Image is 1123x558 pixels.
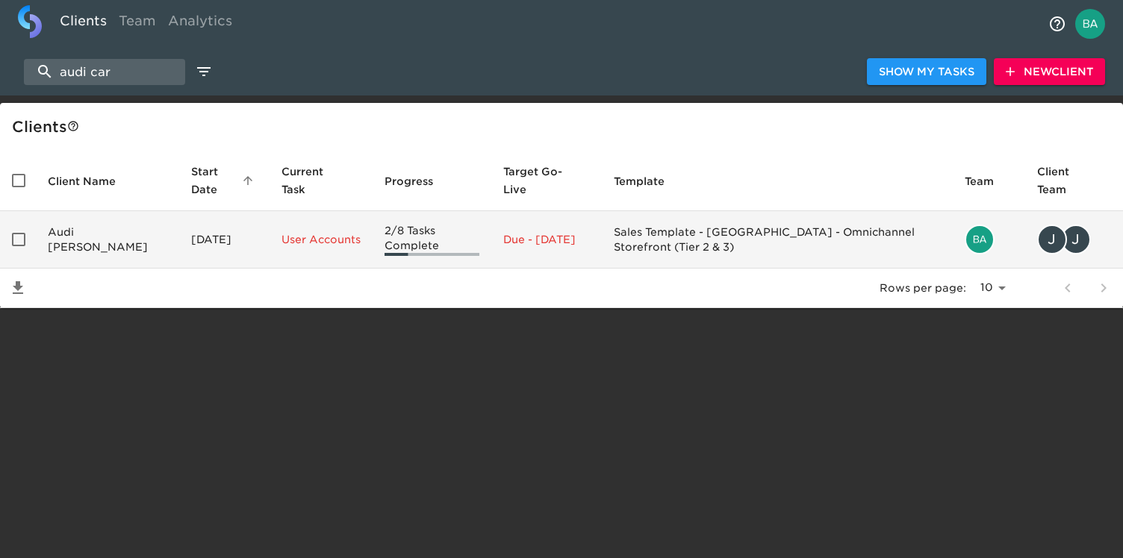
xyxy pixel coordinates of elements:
[385,172,452,190] span: Progress
[36,211,179,269] td: Audi [PERSON_NAME]
[281,163,341,198] span: This is the next Task in this Hub that should be completed
[18,5,42,38] img: logo
[880,280,966,295] p: Rows per page:
[1037,225,1111,254] div: jonathan.hughes@holman.com, JONATHAN.HUGHES@HOLMAN.COM
[1075,9,1105,39] img: Profile
[1037,225,1067,254] div: J
[191,163,257,198] span: Start Date
[1061,225,1091,254] div: J
[191,59,217,84] button: edit
[1006,63,1093,81] span: New Client
[503,163,590,198] span: Target Go-Live
[966,226,993,253] img: bailey.rubin@cdk.com
[994,58,1105,86] button: NewClient
[879,63,974,81] span: Show My Tasks
[1037,163,1111,198] span: Client Team
[972,277,1011,299] select: rows per page
[12,115,1117,139] div: Client s
[281,163,361,198] span: Current Task
[373,211,491,269] td: 2/8 Tasks Complete
[602,211,953,269] td: Sales Template - [GEOGRAPHIC_DATA] - Omnichannel Storefront (Tier 2 & 3)
[614,172,684,190] span: Template
[67,120,79,132] svg: This is a list of all of your clients and clients shared with you
[179,211,269,269] td: [DATE]
[54,5,113,42] a: Clients
[1039,6,1075,42] button: notifications
[965,172,1013,190] span: Team
[867,58,986,86] button: Show My Tasks
[24,59,185,85] input: search
[281,232,361,247] p: User Accounts
[503,163,570,198] span: Calculated based on the start date and the duration of all Tasks contained in this Hub.
[162,5,238,42] a: Analytics
[48,172,135,190] span: Client Name
[113,5,162,42] a: Team
[965,225,1013,254] div: bailey.rubin@cdk.com
[503,232,590,247] p: Due - [DATE]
